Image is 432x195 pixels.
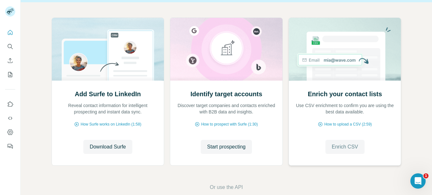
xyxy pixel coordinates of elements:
[5,112,15,124] button: Use Surfe API
[191,90,262,98] h2: Identify target accounts
[308,90,382,98] h2: Enrich your contact lists
[325,140,365,154] button: Enrich CSV
[58,102,158,115] p: Reveal contact information for intelligent prospecting and instant data sync.
[332,143,358,151] span: Enrich CSV
[5,69,15,80] button: My lists
[177,102,276,115] p: Discover target companies and contacts enriched with B2B data and insights.
[210,184,243,191] button: Or use the API
[83,140,132,154] button: Download Surfe
[80,121,141,127] span: How Surfe works on LinkedIn (1:58)
[5,98,15,110] button: Use Surfe on LinkedIn
[5,55,15,66] button: Enrich CSV
[423,173,429,178] span: 1
[90,143,126,151] span: Download Surfe
[207,143,246,151] span: Start prospecting
[324,121,372,127] span: How to upload a CSV (2:59)
[5,126,15,138] button: Dashboard
[5,141,15,152] button: Feedback
[5,41,15,52] button: Search
[201,140,252,154] button: Start prospecting
[5,27,15,38] button: Quick start
[201,121,258,127] span: How to prospect with Surfe (1:30)
[170,18,283,81] img: Identify target accounts
[295,102,395,115] p: Use CSV enrichment to confirm you are using the best data available.
[289,18,401,81] img: Enrich your contact lists
[75,90,141,98] h2: Add Surfe to LinkedIn
[410,173,426,189] iframe: Intercom live chat
[52,18,164,81] img: Add Surfe to LinkedIn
